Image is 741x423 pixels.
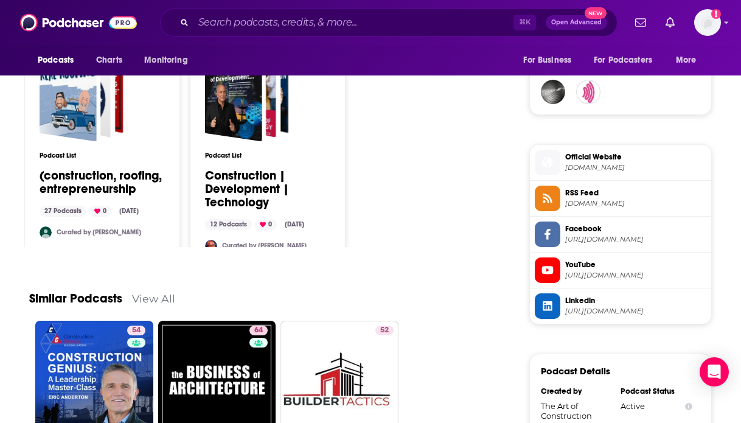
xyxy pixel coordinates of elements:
[40,206,86,217] div: 27 Podcasts
[29,49,89,72] button: open menu
[222,242,307,250] a: Curated by [PERSON_NAME]
[551,19,602,26] span: Open Advanced
[57,228,141,236] a: Curated by [PERSON_NAME]
[513,15,536,30] span: ⌘ K
[249,326,268,335] a: 64
[132,324,141,337] span: 54
[694,9,721,36] img: User Profile
[565,223,706,234] span: Facebook
[515,49,586,72] button: open menu
[565,187,706,198] span: RSS Feed
[594,52,652,69] span: For Podcasters
[205,240,217,252] img: thefutureofdevelopment
[89,206,111,217] div: 0
[40,58,123,142] a: (construction, roofing, entrepreneurship
[205,152,330,159] h3: Podcast List
[29,291,122,306] a: Similar Podcasts
[205,219,252,230] div: 12 Podcasts
[565,259,706,270] span: YouTube
[254,324,263,337] span: 64
[585,7,607,19] span: New
[586,49,670,72] button: open menu
[630,12,651,33] a: Show notifications dropdown
[565,152,706,163] span: Official Website
[535,222,706,247] a: Facebook[URL][DOMAIN_NAME]
[621,386,692,396] div: Podcast Status
[136,49,203,72] button: open menu
[565,163,706,172] span: theartofconstruction.net
[541,365,610,377] h3: Podcast Details
[711,9,721,19] svg: Add a profile image
[676,52,697,69] span: More
[565,295,706,306] span: Linkedin
[535,186,706,211] a: RSS Feed[DOMAIN_NAME]
[88,49,130,72] a: Charts
[685,402,692,411] button: Show Info
[546,15,607,30] button: Open AdvancedNew
[541,401,613,421] div: The Art of Construction
[40,226,52,239] img: gavdoian
[380,324,389,337] span: 52
[535,257,706,283] a: YouTube[URL][DOMAIN_NAME]
[565,271,706,280] span: https://www.youtube.com/@artofconstruction5072
[375,326,394,335] a: 52
[661,12,680,33] a: Show notifications dropdown
[576,80,600,104] img: TeamFame
[541,386,613,396] div: Created by
[96,52,122,69] span: Charts
[694,9,721,36] button: Show profile menu
[565,235,706,244] span: https://www.facebook.com/TheArtofConstructionmvwd
[621,401,692,411] div: Active
[541,80,565,104] img: Jonath
[280,219,309,230] div: [DATE]
[38,52,74,69] span: Podcasts
[700,357,729,386] div: Open Intercom Messenger
[40,169,165,196] a: (construction, roofing, entrepreneurship
[20,11,137,34] img: Podchaser - Follow, Share and Rate Podcasts
[114,206,144,217] div: [DATE]
[193,13,513,32] input: Search podcasts, credits, & more...
[132,292,175,305] a: View All
[205,169,330,209] a: Construction | Development | Technology
[694,9,721,36] span: Logged in as jdelacruz
[144,52,187,69] span: Monitoring
[127,326,145,335] a: 54
[565,307,706,316] span: https://www.linkedin.com/company/theart-of-construction/
[255,219,277,230] div: 0
[535,293,706,319] a: Linkedin[URL][DOMAIN_NAME]
[40,152,165,159] h3: Podcast List
[535,150,706,175] a: Official Website[DOMAIN_NAME]
[667,49,712,72] button: open menu
[523,52,571,69] span: For Business
[565,199,706,208] span: audioboom.com
[205,58,289,142] a: Construction | Development | Technology
[160,9,617,37] div: Search podcasts, credits, & more...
